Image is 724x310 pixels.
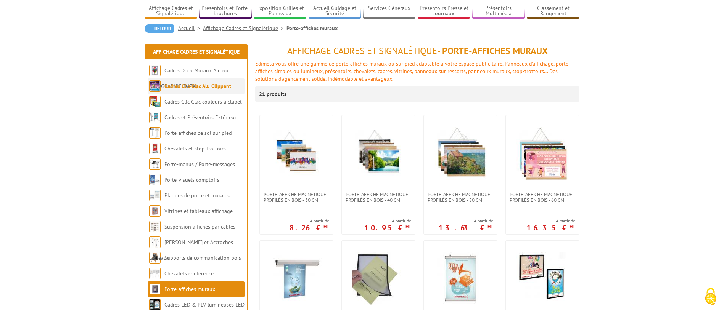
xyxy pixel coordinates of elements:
[527,218,575,224] span: A partir de
[164,208,233,214] a: Vitrines et tableaux affichage
[352,127,405,180] img: PORTE-AFFICHE MAGNÉTIQUE PROFILÉS EN BOIS - 40 cm
[149,127,161,139] img: Porte-affiches de sol sur pied
[164,176,219,183] a: Porte-visuels comptoirs
[199,5,252,18] a: Présentoirs et Porte-brochures
[418,5,470,18] a: Présentoirs Presse et Journaux
[363,5,416,18] a: Services Généraux
[270,127,323,180] img: PORTE-AFFICHE MAGNÉTIQUE PROFILÉS EN BOIS - 30 cm
[439,218,493,224] span: A partir de
[364,218,411,224] span: A partir de
[164,161,235,168] a: Porte-menus / Porte-messages
[149,190,161,201] img: Plaques de porte et murales
[149,221,161,232] img: Suspension affiches par câbles
[149,174,161,185] img: Porte-visuels comptoirs
[149,96,161,107] img: Cadres Clic-Clac couleurs à clapet
[164,129,232,136] a: Porte-affiches de sol sur pied
[164,223,235,230] a: Suspension affiches par câbles
[164,98,242,105] a: Cadres Clic-Clac couleurs à clapet
[259,86,288,102] p: 21 produits
[323,223,329,230] sup: HT
[487,223,493,230] sup: HT
[164,192,230,199] a: Plaques de porte et murales
[364,225,411,230] p: 10.95 €
[287,45,437,57] span: Affichage Cadres et Signalétique
[510,192,575,203] span: PORTE-AFFICHE MAGNÉTIQUE PROFILÉS EN BOIS - 60 cm
[701,287,720,306] img: Cookies (fenêtre modale)
[149,283,161,295] img: Porte-affiches muraux
[145,24,174,33] a: Retour
[309,5,361,18] a: Accueil Guidage et Sécurité
[149,158,161,170] img: Porte-menus / Porte-messages
[145,5,197,18] a: Affichage Cadres et Signalétique
[254,5,306,18] a: Exposition Grilles et Panneaux
[149,65,161,76] img: Cadres Deco Muraux Alu ou Bois
[164,286,215,292] a: Porte-affiches muraux
[506,192,579,203] a: PORTE-AFFICHE MAGNÉTIQUE PROFILÉS EN BOIS - 60 cm
[149,236,161,248] img: Cimaises et Accroches tableaux
[149,268,161,279] img: Chevalets conférence
[270,252,323,305] img: Rails d'affichage muraux Grip'Doc, 5 longueurs disponibles
[434,252,487,305] img: Porte-affiches muraux ou à suspendre, plusieurs longueurs de profilés
[260,192,333,203] a: PORTE-AFFICHE MAGNÉTIQUE PROFILÉS EN BOIS - 30 cm
[164,114,237,121] a: Cadres et Présentoirs Extérieur
[264,192,329,203] span: PORTE-AFFICHE MAGNÉTIQUE PROFILÉS EN BOIS - 30 cm
[149,239,233,261] a: [PERSON_NAME] et Accroches tableaux
[352,252,405,305] img: Porte-affiches muraux adhésif avec fermeture magnétique VIT’AFFICHE® A4 et A3
[149,112,161,123] img: Cadres et Présentoirs Extérieur
[149,143,161,154] img: Chevalets et stop trottoirs
[346,192,411,203] span: PORTE-AFFICHE MAGNÉTIQUE PROFILÉS EN BOIS - 40 cm
[428,192,493,203] span: PORTE-AFFICHE MAGNÉTIQUE PROFILÉS EN BOIS - 50 cm
[290,225,329,230] p: 8.26 €
[164,301,245,308] a: Cadres LED & PLV lumineuses LED
[697,284,724,310] button: Cookies (fenêtre modale)
[472,5,525,18] a: Présentoirs Multimédia
[164,254,241,261] a: Supports de communication bois
[178,25,203,32] a: Accueil
[255,46,579,56] h1: - Porte-affiches muraux
[255,60,570,82] font: Edimeta vous offre une gamme de porte-affiches muraux ou sur pied adaptable à votre espace public...
[164,145,226,152] a: Chevalets et stop trottoirs
[516,252,569,305] img: Cadres porte-affiches Black’Line® muraux/suspendus Formats A4, A3, A2, A1, A0, B2, B1 simple ou d...
[424,192,497,203] a: PORTE-AFFICHE MAGNÉTIQUE PROFILÉS EN BOIS - 50 cm
[527,5,579,18] a: Classement et Rangement
[153,48,240,55] a: Affichage Cadres et Signalétique
[527,225,575,230] p: 16.35 €
[405,223,411,230] sup: HT
[439,225,493,230] p: 13.63 €
[290,218,329,224] span: A partir de
[164,270,214,277] a: Chevalets conférence
[286,24,338,32] li: Porte-affiches muraux
[203,25,286,32] a: Affichage Cadres et Signalétique
[164,83,231,89] a: Cadres Clic-Clac Alu Clippant
[149,205,161,217] img: Vitrines et tableaux affichage
[342,192,415,203] a: PORTE-AFFICHE MAGNÉTIQUE PROFILÉS EN BOIS - 40 cm
[570,223,575,230] sup: HT
[149,67,228,89] a: Cadres Deco Muraux Alu ou [GEOGRAPHIC_DATA]
[516,127,569,180] img: PORTE-AFFICHE MAGNÉTIQUE PROFILÉS EN BOIS - 60 cm
[434,127,487,180] img: PORTE-AFFICHE MAGNÉTIQUE PROFILÉS EN BOIS - 50 cm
